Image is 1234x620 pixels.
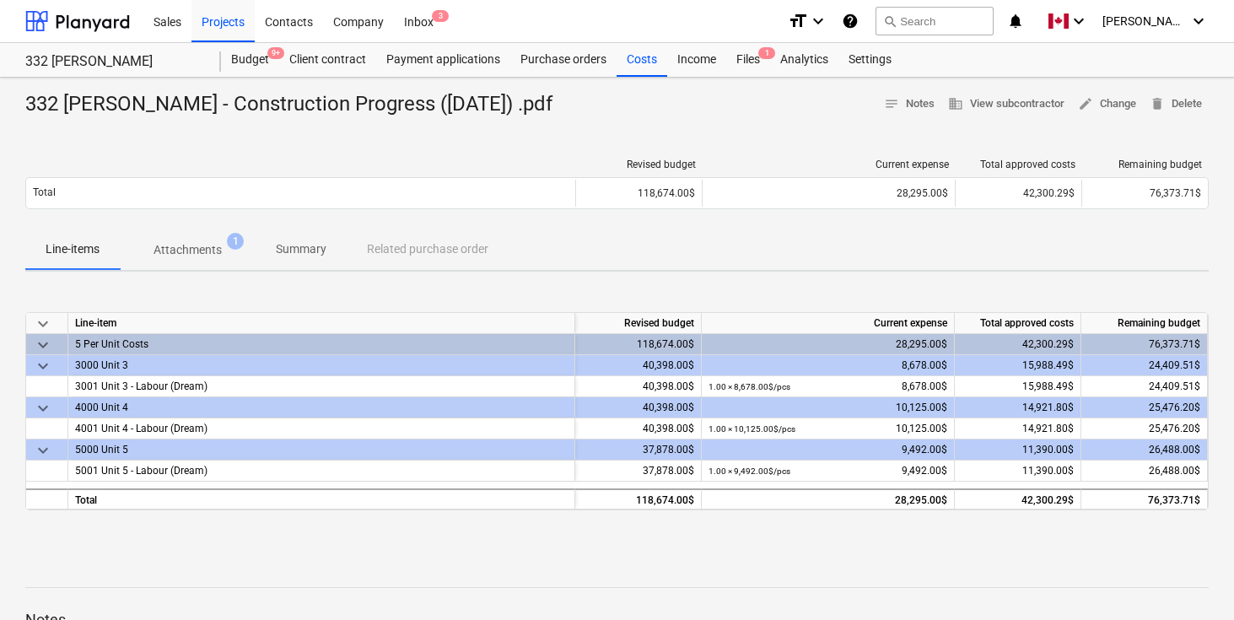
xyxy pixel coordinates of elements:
i: Knowledge base [842,11,859,31]
span: search [883,14,897,28]
span: 14,921.80$ [1022,423,1074,434]
span: 1 [227,233,244,250]
div: 76,373.71$ [1081,334,1208,355]
div: Total [68,488,575,509]
button: Notes [877,91,941,117]
a: Settings [838,43,902,77]
div: 28,295.00$ [709,490,947,511]
p: Summary [276,240,326,258]
button: View subcontractor [941,91,1071,117]
button: Delete [1143,91,1209,117]
a: Budget9+ [221,43,279,77]
span: 3 [432,10,449,22]
div: 40,398.00$ [575,376,702,397]
div: 118,674.00$ [575,180,702,207]
span: 15,988.49$ [1022,380,1074,392]
a: Payment applications [376,43,510,77]
div: Files [726,43,770,77]
span: 5001 Unit 5 - Labour (Dream) [75,465,207,477]
div: 25,476.20$ [1081,397,1208,418]
span: keyboard_arrow_down [33,356,53,376]
div: 37,878.00$ [575,439,702,461]
a: Costs [617,43,667,77]
div: Total approved costs [962,159,1075,170]
span: 11,390.00$ [1022,465,1074,477]
div: Total approved costs [955,313,1081,334]
span: delete [1150,96,1165,111]
div: Remaining budget [1089,159,1202,170]
button: Change [1071,91,1143,117]
div: Chat Widget [1150,539,1234,620]
div: 8,678.00$ [709,355,947,376]
span: notes [884,96,899,111]
div: 28,295.00$ [709,187,948,199]
div: 14,921.80$ [955,397,1081,418]
span: edit [1078,96,1093,111]
div: 40,398.00$ [575,355,702,376]
div: 40,398.00$ [575,418,702,439]
div: 10,125.00$ [709,397,947,418]
div: 76,373.71$ [1081,488,1208,509]
i: keyboard_arrow_down [1188,11,1209,31]
small: 1.00 × 8,678.00$ / pcs [709,382,790,391]
a: Purchase orders [510,43,617,77]
span: 4001 Unit 4 - Labour (Dream) [75,423,207,434]
a: Income [667,43,726,77]
div: 10,125.00$ [709,418,947,439]
span: 26,488.00$ [1149,465,1200,477]
span: 24,409.51$ [1149,380,1200,392]
div: 118,674.00$ [575,488,702,509]
div: 42,300.29$ [955,488,1081,509]
div: 24,409.51$ [1081,355,1208,376]
div: 5000 Unit 5 [75,439,568,460]
span: keyboard_arrow_down [33,440,53,461]
p: Attachments [154,241,222,259]
div: 3000 Unit 3 [75,355,568,375]
span: 76,373.71$ [1150,187,1201,199]
div: 11,390.00$ [955,439,1081,461]
div: Line-item [68,313,575,334]
span: Delete [1150,94,1202,114]
i: keyboard_arrow_down [1069,11,1089,31]
a: Analytics [770,43,838,77]
div: Remaining budget [1081,313,1208,334]
i: notifications [1007,11,1024,31]
div: 332 [PERSON_NAME] - Construction Progress ([DATE]) .pdf [25,91,566,118]
a: Client contract [279,43,376,77]
div: 37,878.00$ [575,461,702,482]
div: Current expense [709,159,949,170]
span: 1 [758,47,775,59]
span: [PERSON_NAME] [1102,14,1187,28]
div: 9,492.00$ [709,439,947,461]
span: keyboard_arrow_down [33,335,53,355]
span: keyboard_arrow_down [33,314,53,334]
div: 4000 Unit 4 [75,397,568,418]
div: 40,398.00$ [575,397,702,418]
i: keyboard_arrow_down [808,11,828,31]
div: Revised budget [583,159,696,170]
div: 8,678.00$ [709,376,947,397]
span: View subcontractor [948,94,1064,114]
span: Notes [884,94,935,114]
div: 42,300.29$ [955,180,1081,207]
div: Budget [221,43,279,77]
p: Total [33,186,56,200]
button: Search [876,7,994,35]
div: 9,492.00$ [709,461,947,482]
a: Files1 [726,43,770,77]
span: business [948,96,963,111]
small: 1.00 × 10,125.00$ / pcs [709,424,795,434]
i: format_size [788,11,808,31]
span: 9+ [267,47,284,59]
div: 26,488.00$ [1081,439,1208,461]
small: 1.00 × 9,492.00$ / pcs [709,466,790,476]
div: 28,295.00$ [709,334,947,355]
span: 25,476.20$ [1149,423,1200,434]
div: 15,988.49$ [955,355,1081,376]
div: Revised budget [575,313,702,334]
